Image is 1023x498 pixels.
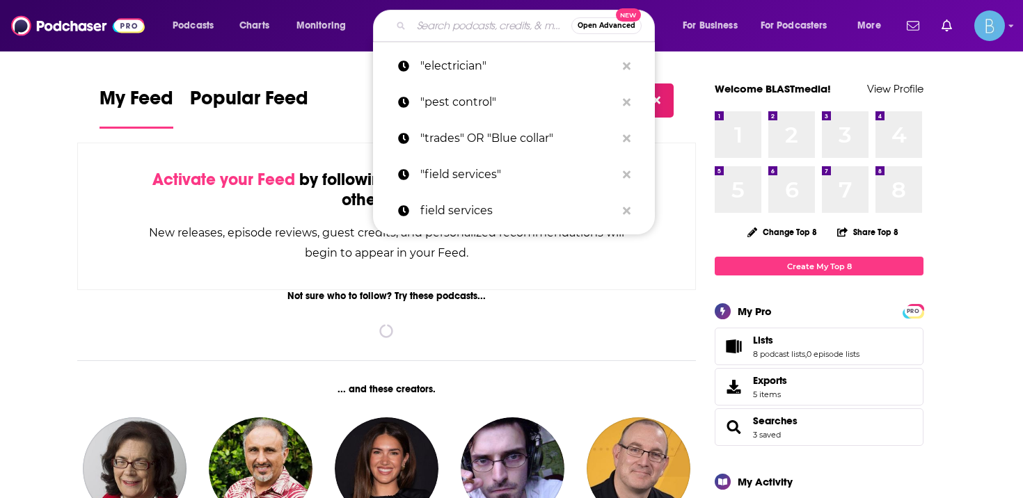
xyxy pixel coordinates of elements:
div: New releases, episode reviews, guest credits, and personalized recommendations will begin to appe... [148,223,626,263]
a: "pest control" [373,84,655,120]
div: My Activity [738,475,793,488]
a: View Profile [867,82,923,95]
div: Search podcasts, credits, & more... [386,10,668,42]
a: 8 podcast lists [753,349,805,359]
a: Show notifications dropdown [901,14,925,38]
div: Not sure who to follow? Try these podcasts... [77,290,696,302]
button: Change Top 8 [739,223,825,241]
span: 5 items [753,389,787,399]
a: Searches [720,417,747,437]
a: Create My Top 8 [715,257,923,275]
a: "electrician" [373,48,655,84]
a: Charts [230,15,278,37]
span: Charts [239,16,269,35]
span: , [805,349,807,359]
div: My Pro [738,305,772,318]
p: "electrician" [420,48,616,84]
a: Searches [753,415,798,427]
span: Exports [720,377,747,396]
a: Show notifications dropdown [936,14,958,38]
span: More [857,16,881,35]
a: 0 episode lists [807,349,859,359]
span: Popular Feed [190,86,308,118]
a: "trades" OR "Blue collar" [373,120,655,156]
img: Podchaser - Follow, Share and Rate Podcasts [11,13,145,39]
img: User Profile [974,10,1005,41]
span: Monitoring [296,16,346,35]
div: by following Podcasts, Creators, Lists, and other Users! [148,170,626,210]
button: Open AdvancedNew [571,17,642,34]
p: field services [420,193,616,229]
span: PRO [905,306,921,316]
button: open menu [287,15,364,37]
span: For Podcasters [761,16,827,35]
button: open menu [752,15,848,37]
a: Lists [720,337,747,356]
a: Popular Feed [190,86,308,129]
a: "field services" [373,156,655,193]
p: "trades" OR "Blue collar" [420,120,616,156]
span: Logged in as BLASTmedia [974,10,1005,41]
span: Open Advanced [578,22,635,29]
div: ... and these creators. [77,383,696,395]
button: Show profile menu [974,10,1005,41]
span: Activate your Feed [152,169,295,190]
a: Welcome BLASTmedia! [715,82,831,95]
span: Exports [753,374,787,387]
span: Searches [715,408,923,446]
input: Search podcasts, credits, & more... [411,15,571,37]
span: New [616,8,641,22]
p: "pest control" [420,84,616,120]
button: open menu [163,15,232,37]
a: field services [373,193,655,229]
span: Lists [753,334,773,346]
button: open menu [673,15,755,37]
a: PRO [905,305,921,316]
a: Lists [753,334,859,346]
a: My Feed [100,86,173,129]
button: Share Top 8 [836,218,899,246]
span: Podcasts [173,16,214,35]
span: For Business [683,16,738,35]
span: Lists [715,328,923,365]
span: My Feed [100,86,173,118]
button: open menu [848,15,898,37]
a: 3 saved [753,430,781,440]
p: "field services" [420,156,616,193]
a: Exports [715,368,923,405]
